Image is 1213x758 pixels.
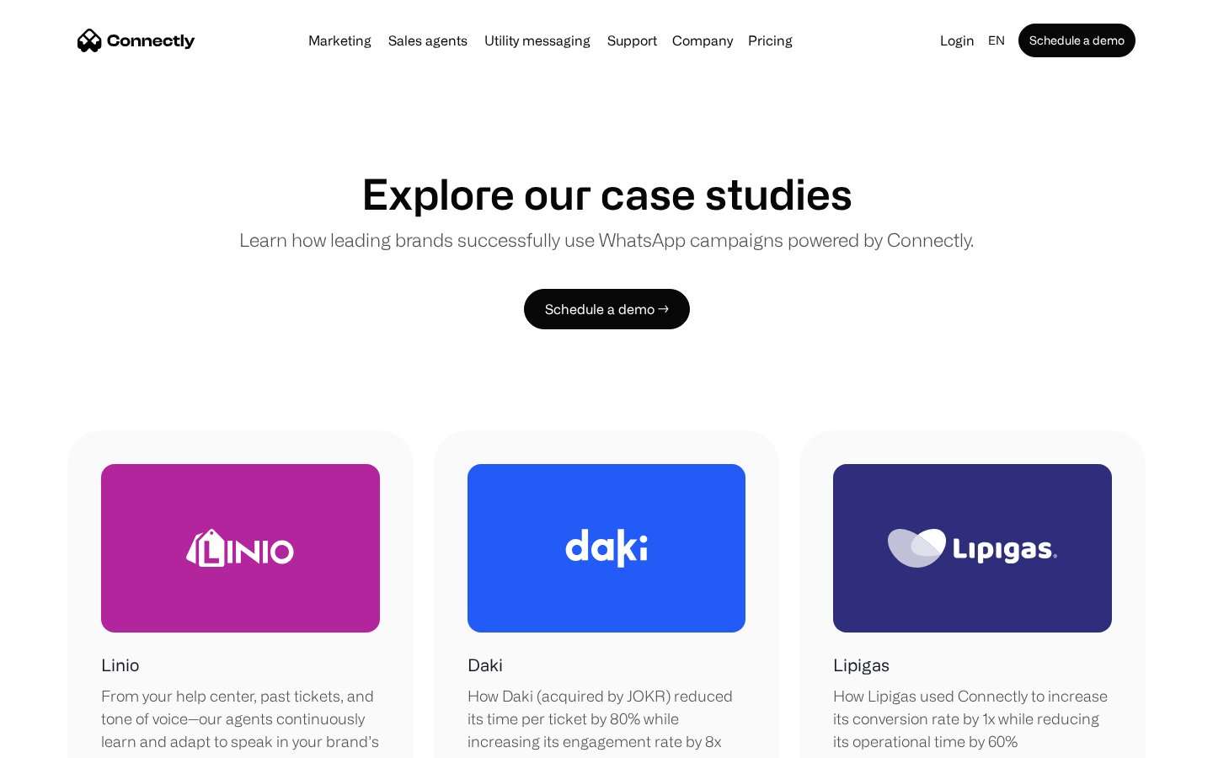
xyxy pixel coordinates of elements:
[239,226,974,254] p: Learn how leading brands successfully use WhatsApp campaigns powered by Connectly.
[101,653,139,678] h1: Linio
[17,727,101,752] aside: Language selected: English
[667,29,738,52] div: Company
[672,29,733,52] div: Company
[601,34,664,47] a: Support
[833,685,1112,753] div: How Lipigas used Connectly to increase its conversion rate by 1x while reducing its operational t...
[77,28,195,53] a: home
[302,34,378,47] a: Marketing
[34,729,101,752] ul: Language list
[524,289,690,329] a: Schedule a demo →
[988,29,1005,52] div: en
[981,29,1015,52] div: en
[186,529,294,567] img: Linio Logo
[933,29,981,52] a: Login
[468,653,503,678] h1: Daki
[361,168,852,219] h1: Explore our case studies
[382,34,474,47] a: Sales agents
[1018,24,1136,57] a: Schedule a demo
[741,34,799,47] a: Pricing
[478,34,597,47] a: Utility messaging
[565,529,648,568] img: Daki Logo
[833,653,890,678] h1: Lipigas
